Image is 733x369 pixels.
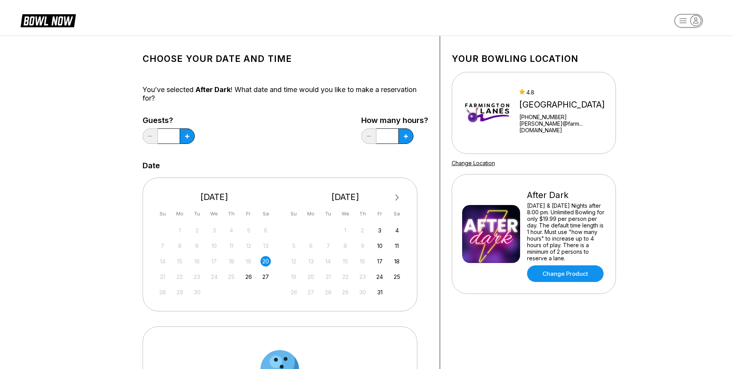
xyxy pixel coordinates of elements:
[392,208,402,219] div: Sa
[392,272,402,282] div: Choose Saturday, October 25th, 2025
[157,208,168,219] div: Su
[306,208,316,219] div: Mo
[527,202,605,261] div: [DATE] & [DATE] Nights after 8:00 pm. Unlimited Bowling for only $19.99 per person per day. The d...
[361,116,428,125] label: How many hours?
[243,241,254,251] div: Not available Friday, September 12th, 2025
[243,208,254,219] div: Fr
[175,272,185,282] div: Not available Monday, September 22nd, 2025
[323,287,333,297] div: Not available Tuesday, October 28th, 2025
[192,287,202,297] div: Not available Tuesday, September 30th, 2025
[157,287,168,297] div: Not available Sunday, September 28th, 2025
[192,225,202,236] div: Not available Tuesday, September 2nd, 2025
[452,53,616,64] h1: Your bowling location
[306,256,316,266] div: Not available Monday, October 13th, 2025
[323,272,333,282] div: Not available Tuesday, October 21st, 2025
[157,256,168,266] div: Not available Sunday, September 14th, 2025
[260,225,271,236] div: Not available Saturday, September 6th, 2025
[306,241,316,251] div: Not available Monday, October 6th, 2025
[289,272,299,282] div: Not available Sunday, October 19th, 2025
[289,241,299,251] div: Not available Sunday, October 5th, 2025
[462,205,520,263] img: After Dark
[157,241,168,251] div: Not available Sunday, September 7th, 2025
[209,272,219,282] div: Not available Wednesday, September 24th, 2025
[340,225,350,236] div: Not available Wednesday, October 1st, 2025
[527,190,605,200] div: After Dark
[226,256,236,266] div: Not available Thursday, September 18th, 2025
[392,256,402,266] div: Choose Saturday, October 18th, 2025
[260,256,271,266] div: Choose Saturday, September 20th, 2025
[374,225,385,236] div: Choose Friday, October 3rd, 2025
[519,89,612,96] div: 4.8
[209,225,219,236] div: Not available Wednesday, September 3rd, 2025
[306,287,316,297] div: Not available Monday, October 27th, 2025
[340,241,350,251] div: Not available Wednesday, October 8th, 2025
[192,256,202,266] div: Not available Tuesday, September 16th, 2025
[357,225,368,236] div: Not available Thursday, October 2nd, 2025
[289,287,299,297] div: Not available Sunday, October 26th, 2025
[260,241,271,251] div: Not available Saturday, September 13th, 2025
[226,272,236,282] div: Not available Thursday, September 25th, 2025
[306,272,316,282] div: Not available Monday, October 20th, 2025
[340,256,350,266] div: Not available Wednesday, October 15th, 2025
[374,208,385,219] div: Fr
[209,241,219,251] div: Not available Wednesday, September 10th, 2025
[357,208,368,219] div: Th
[452,160,495,166] a: Change Location
[289,208,299,219] div: Su
[209,256,219,266] div: Not available Wednesday, September 17th, 2025
[392,241,402,251] div: Choose Saturday, October 11th, 2025
[157,272,168,282] div: Not available Sunday, September 21st, 2025
[392,225,402,236] div: Choose Saturday, October 4th, 2025
[374,287,385,297] div: Choose Friday, October 31st, 2025
[374,241,385,251] div: Choose Friday, October 10th, 2025
[527,265,604,282] a: Change Product
[519,114,612,120] div: [PHONE_NUMBER]
[340,272,350,282] div: Not available Wednesday, October 22nd, 2025
[286,192,405,202] div: [DATE]
[357,241,368,251] div: Not available Thursday, October 9th, 2025
[226,241,236,251] div: Not available Thursday, September 11th, 2025
[155,192,274,202] div: [DATE]
[340,208,350,219] div: We
[243,272,254,282] div: Choose Friday, September 26th, 2025
[374,256,385,266] div: Choose Friday, October 17th, 2025
[226,225,236,236] div: Not available Thursday, September 4th, 2025
[357,287,368,297] div: Not available Thursday, October 30th, 2025
[357,256,368,266] div: Not available Thursday, October 16th, 2025
[462,84,513,142] img: Farmington Lanes
[143,161,160,170] label: Date
[175,256,185,266] div: Not available Monday, September 15th, 2025
[192,272,202,282] div: Not available Tuesday, September 23rd, 2025
[323,241,333,251] div: Not available Tuesday, October 7th, 2025
[226,208,236,219] div: Th
[192,208,202,219] div: Tu
[143,53,428,64] h1: Choose your Date and time
[260,208,271,219] div: Sa
[196,85,231,94] span: After Dark
[143,85,428,102] div: You’ve selected ! What date and time would you like to make a reservation for?
[287,224,403,297] div: month 2025-10
[340,287,350,297] div: Not available Wednesday, October 29th, 2025
[374,272,385,282] div: Choose Friday, October 24th, 2025
[323,208,333,219] div: Tu
[175,241,185,251] div: Not available Monday, September 8th, 2025
[289,256,299,266] div: Not available Sunday, October 12th, 2025
[209,208,219,219] div: We
[391,191,403,204] button: Next Month
[156,224,272,297] div: month 2025-09
[519,99,612,110] div: [GEOGRAPHIC_DATA]
[175,287,185,297] div: Not available Monday, September 29th, 2025
[519,120,612,133] a: [PERSON_NAME]@farm...[DOMAIN_NAME]
[175,225,185,236] div: Not available Monday, September 1st, 2025
[260,272,271,282] div: Choose Saturday, September 27th, 2025
[323,256,333,266] div: Not available Tuesday, October 14th, 2025
[192,241,202,251] div: Not available Tuesday, September 9th, 2025
[357,272,368,282] div: Not available Thursday, October 23rd, 2025
[243,225,254,236] div: Not available Friday, September 5th, 2025
[175,208,185,219] div: Mo
[243,256,254,266] div: Not available Friday, September 19th, 2025
[143,116,195,125] label: Guests?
